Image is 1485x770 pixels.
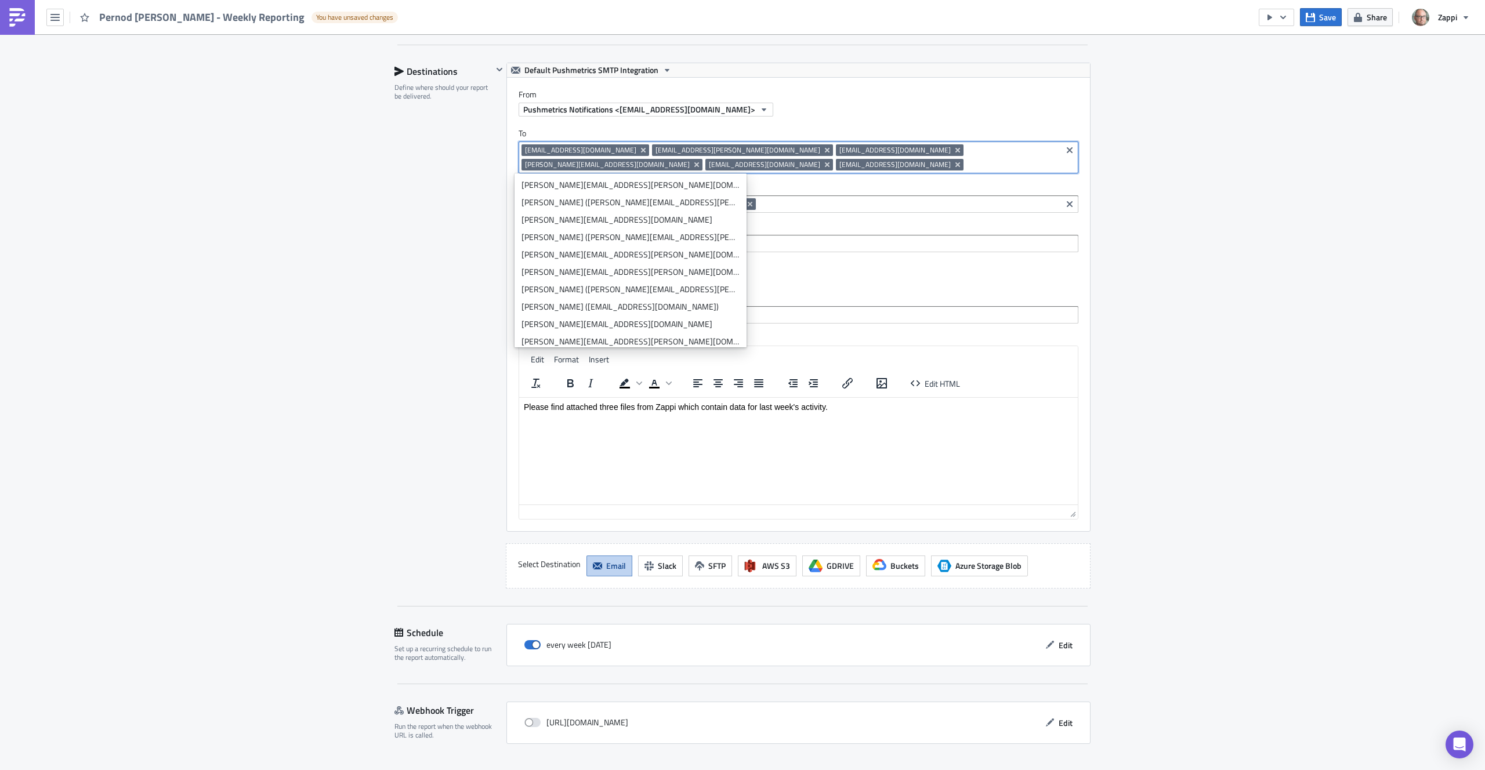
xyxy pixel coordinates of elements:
[749,375,769,391] button: Justify
[1405,5,1476,30] button: Zappi
[745,198,756,210] button: Remove Tag
[519,128,1078,139] label: To
[519,103,773,117] button: Pushmetrics Notifications <[EMAIL_ADDRESS][DOMAIN_NAME]>
[99,10,306,24] span: Pernod [PERSON_NAME] - Weekly Reporting
[394,63,492,80] div: Destinations
[1300,8,1342,26] button: Save
[953,159,964,170] button: Remove Tag
[589,353,609,365] span: Insert
[638,555,683,576] button: Slack
[1411,8,1430,27] img: Avatar
[823,159,833,170] button: Remove Tag
[519,293,1078,303] label: Subject
[762,560,790,572] span: AWS S3
[906,375,965,391] button: Edit HTML
[521,301,740,313] div: [PERSON_NAME] ([EMAIL_ADDRESS][DOMAIN_NAME])
[521,197,740,208] div: [PERSON_NAME] ([PERSON_NAME][EMAIL_ADDRESS][PERSON_NAME][DOMAIN_NAME])
[1059,717,1073,729] span: Edit
[872,375,892,391] button: Insert/edit image
[802,555,860,576] button: GDRIVE
[953,144,964,156] button: Remove Tag
[526,375,546,391] button: Clear formatting
[519,332,1078,343] label: Message
[709,160,820,169] span: [EMAIL_ADDRESS][DOMAIN_NAME]
[518,555,581,573] label: Select Destination
[394,644,499,662] div: Set up a recurring schedule to run the report automatically.
[783,375,803,391] button: Decrease indent
[708,560,726,572] span: SFTP
[823,144,833,156] button: Remove Tag
[827,560,854,572] span: GDRIVE
[803,375,823,391] button: Increase indent
[839,146,951,155] span: [EMAIL_ADDRESS][DOMAIN_NAME]
[524,63,658,77] span: Default Pushmetrics SMTP Integration
[708,375,728,391] button: Align center
[955,560,1022,572] span: Azure Storage Blob
[581,375,600,391] button: Italic
[688,375,708,391] button: Align left
[615,375,644,391] div: Background color
[519,182,1078,192] label: CC
[689,555,732,576] button: SFTP
[890,560,919,572] span: Buckets
[644,375,673,391] div: Text color
[931,555,1028,576] button: Azure Storage BlobAzure Storage Blob
[394,83,492,101] div: Define where should your report be delivered.
[531,353,544,365] span: Edit
[521,214,740,226] div: [PERSON_NAME][EMAIL_ADDRESS][DOMAIN_NAME]
[1348,8,1393,26] button: Share
[606,560,626,572] span: Email
[521,266,740,278] div: [PERSON_NAME][EMAIL_ADDRESS][PERSON_NAME][DOMAIN_NAME]
[521,231,740,243] div: [PERSON_NAME] ([PERSON_NAME][EMAIL_ADDRESS][PERSON_NAME][DOMAIN_NAME])
[560,375,580,391] button: Bold
[521,179,740,191] div: [PERSON_NAME][EMAIL_ADDRESS][PERSON_NAME][DOMAIN_NAME]
[1438,11,1457,23] span: Zappi
[925,377,960,389] span: Edit HTML
[521,284,740,295] div: [PERSON_NAME] ([PERSON_NAME][EMAIL_ADDRESS][PERSON_NAME][DOMAIN_NAME])
[866,555,925,576] button: Buckets
[738,555,796,576] button: AWS S3
[316,13,393,22] span: You have unsaved changes
[1066,505,1078,519] div: Resize
[521,249,740,260] div: [PERSON_NAME][EMAIL_ADDRESS][PERSON_NAME][DOMAIN_NAME]
[394,722,499,740] div: Run the report when the webhook URL is called.
[554,353,579,365] span: Format
[519,89,1090,100] label: From
[639,144,649,156] button: Remove Tag
[8,8,27,27] img: PushMetrics
[519,398,1078,504] iframe: Rich Text Area
[658,560,676,572] span: Slack
[525,146,636,155] span: [EMAIL_ADDRESS][DOMAIN_NAME]
[1039,636,1078,654] button: Edit
[1063,143,1077,157] button: Clear selected items
[1059,639,1073,651] span: Edit
[524,636,611,653] div: every week [DATE]
[394,702,506,719] div: Webhook Trigger
[521,318,740,330] div: [PERSON_NAME][EMAIL_ADDRESS][DOMAIN_NAME]
[586,555,632,576] button: Email
[839,160,951,169] span: [EMAIL_ADDRESS][DOMAIN_NAME]
[692,159,702,170] button: Remove Tag
[655,146,820,155] span: [EMAIL_ADDRESS][PERSON_NAME][DOMAIN_NAME]
[507,63,676,77] button: Default Pushmetrics SMTP Integration
[1367,11,1387,23] span: Share
[521,238,1074,249] input: Select em ail add ress
[1039,714,1078,732] button: Edit
[838,375,857,391] button: Insert/edit link
[519,221,1078,232] label: BCC
[492,63,506,77] button: Hide content
[515,173,747,347] ul: selectable options
[524,714,628,731] div: [URL][DOMAIN_NAME]
[525,160,690,169] span: [PERSON_NAME][EMAIL_ADDRESS][DOMAIN_NAME]
[523,103,755,115] span: Pushmetrics Notifications <[EMAIL_ADDRESS][DOMAIN_NAME]>
[937,559,951,573] span: Azure Storage Blob
[1319,11,1336,23] span: Save
[729,375,748,391] button: Align right
[1446,731,1473,758] div: Open Intercom Messenger
[521,336,740,347] div: [PERSON_NAME][EMAIL_ADDRESS][PERSON_NAME][DOMAIN_NAME]
[394,624,506,641] div: Schedule
[1063,197,1077,211] button: Clear selected items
